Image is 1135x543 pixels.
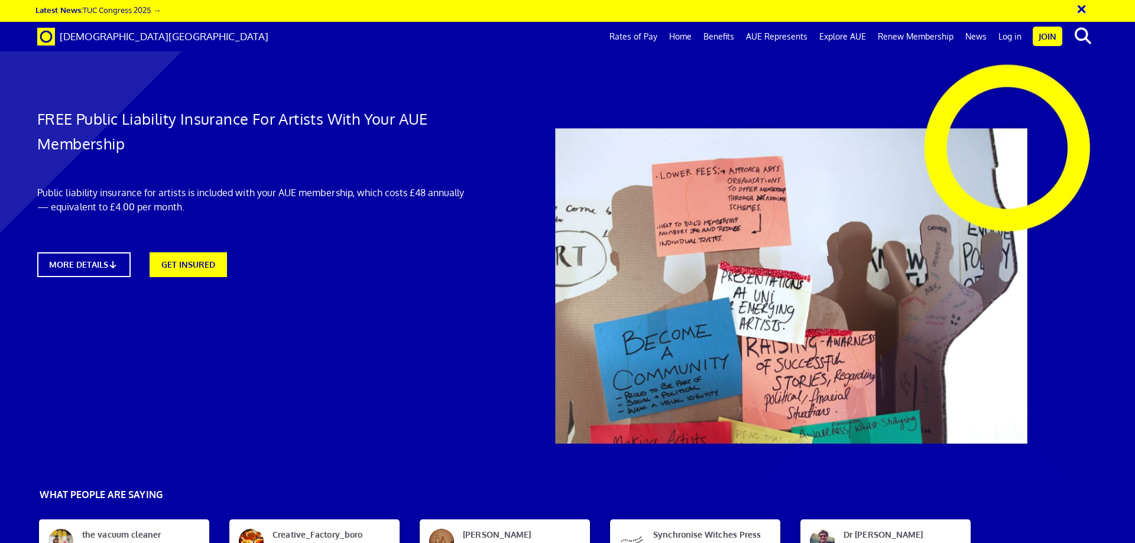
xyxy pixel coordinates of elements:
a: News [959,22,993,51]
a: AUE Represents [740,22,813,51]
a: MORE DETAILS [37,252,131,277]
a: Latest News:TUC Congress 2025 → [35,5,161,15]
a: Join [1033,27,1062,46]
a: Rates of Pay [604,22,663,51]
a: Renew Membership [872,22,959,51]
a: Brand [DEMOGRAPHIC_DATA][GEOGRAPHIC_DATA] [28,22,277,51]
strong: Latest News: [35,5,83,15]
span: [DEMOGRAPHIC_DATA][GEOGRAPHIC_DATA] [60,30,268,43]
a: Home [663,22,698,51]
h1: FREE Public Liability Insurance For Artists With Your AUE Membership [37,106,469,156]
button: search [1065,24,1101,48]
a: Explore AUE [813,22,872,51]
a: Benefits [698,22,740,51]
p: Public liability insurance for artists is included with your AUE membership, which costs £48 annu... [37,186,469,214]
a: GET INSURED [150,252,227,277]
a: Log in [993,22,1027,51]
